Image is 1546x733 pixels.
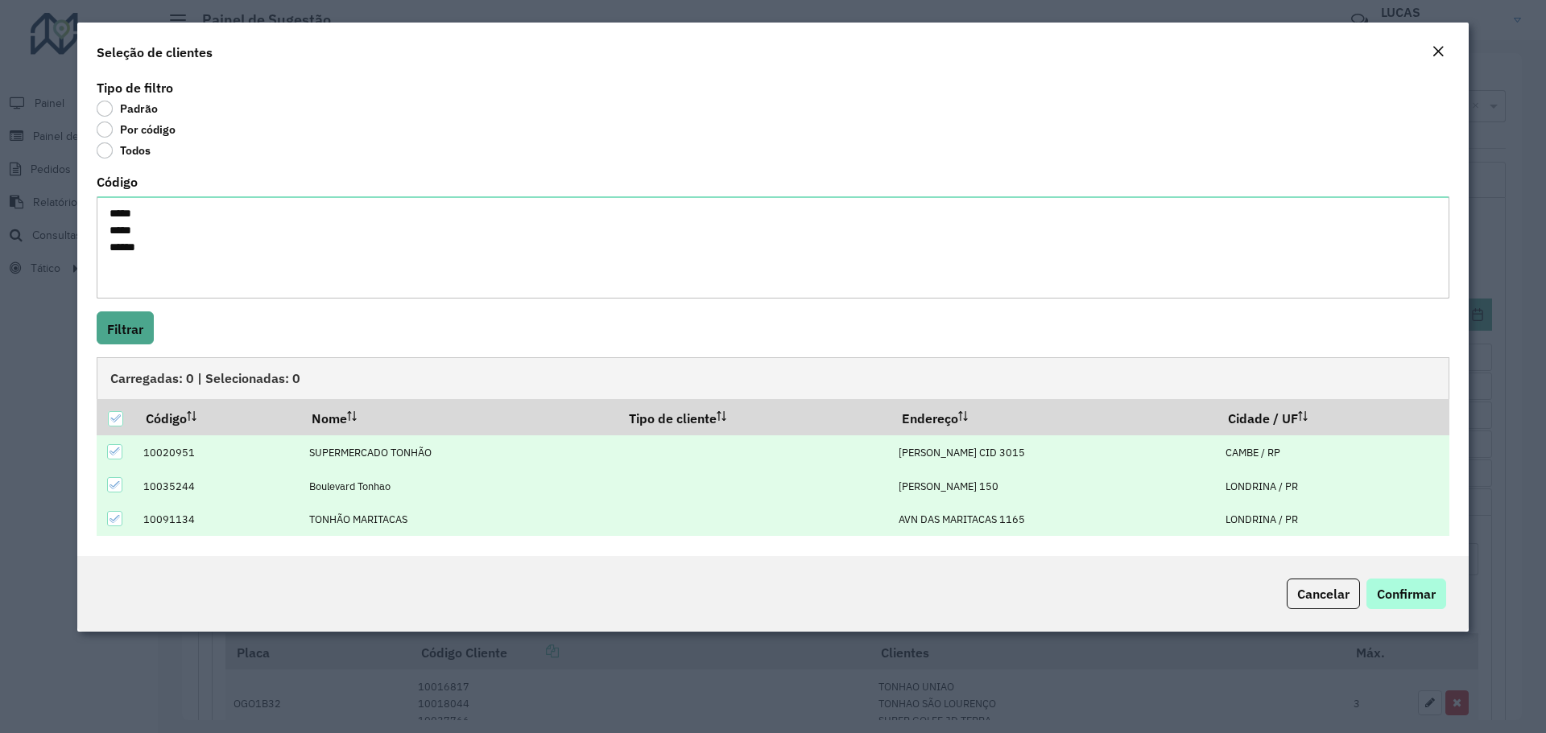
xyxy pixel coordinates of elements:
font: Tipo de cliente [629,410,717,426]
font: Padrão [120,101,158,116]
font: CAMBE / RP [1226,446,1280,459]
font: Tipo de filtro [97,80,173,96]
font: Código [97,174,138,190]
font: 10035244 [143,480,195,493]
font: SUPERMERCADO TONHÃO [309,446,432,459]
font: Por código [120,122,176,137]
button: Filtrar [97,311,154,344]
em: Fechar [1432,45,1445,58]
button: Fechar [1427,42,1449,63]
button: Confirmar [1366,579,1446,609]
font: TONHÃO MARITACAS [309,513,407,526]
font: LONDRINA / PR [1226,480,1298,493]
font: AVN DAS MARITACAS 1165 [899,513,1025,526]
font: Cidade / UF [1228,410,1298,426]
font: Cancelar [1297,586,1350,602]
font: Carregadas: 0 | Selecionadas: 0 [110,370,300,386]
font: Endereço [902,410,958,426]
font: Código [146,410,187,426]
font: [PERSON_NAME] CID 3015 [899,446,1025,459]
button: Cancelar [1287,579,1360,609]
font: LONDRINA / PR [1226,513,1298,526]
font: Seleção de clientes [97,44,213,60]
font: [PERSON_NAME] 150 [899,480,998,493]
font: Confirmar [1377,586,1436,602]
font: Boulevard Tonhao [309,480,391,493]
font: Filtrar [107,321,143,337]
font: 10020951 [143,446,195,459]
font: 10091134 [143,513,195,526]
font: Todos [120,143,151,158]
font: Nome [312,410,347,426]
